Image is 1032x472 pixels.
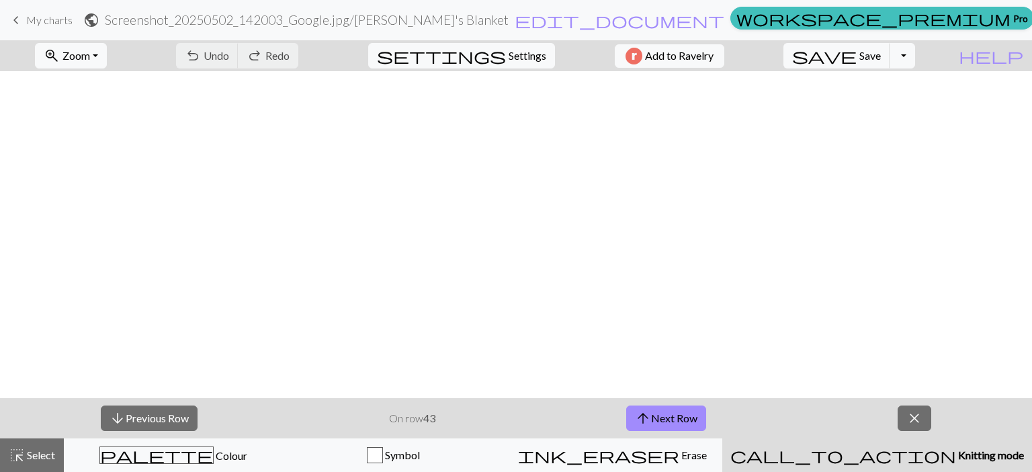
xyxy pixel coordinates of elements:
[635,409,651,428] span: arrow_upward
[83,11,99,30] span: public
[906,409,922,428] span: close
[959,46,1023,65] span: help
[35,43,107,68] button: Zoom
[423,412,435,424] strong: 43
[377,48,506,64] i: Settings
[956,449,1024,461] span: Knitting mode
[645,48,714,64] span: Add to Ravelry
[368,43,555,68] button: SettingsSettings
[626,406,706,431] button: Next Row
[722,438,1032,472] button: Knitting mode
[615,44,724,68] button: Add to Ravelry
[44,46,60,65] span: zoom_in
[736,9,1010,28] span: workspace_premium
[792,46,857,65] span: save
[62,49,90,62] span: Zoom
[105,12,509,28] h2: Screenshot_20250502_142003_Google.jpg / [PERSON_NAME]'s Blanket
[518,446,679,465] span: ink_eraser
[214,449,247,462] span: Colour
[859,49,881,62] span: Save
[100,446,213,465] span: palette
[284,438,503,472] button: Symbol
[626,48,642,64] img: Ravelry
[8,11,24,30] span: keyboard_arrow_left
[383,449,420,461] span: Symbol
[8,9,73,32] a: My charts
[25,449,55,461] span: Select
[9,446,25,465] span: highlight_alt
[26,13,73,26] span: My charts
[110,409,126,428] span: arrow_downward
[509,48,546,64] span: Settings
[377,46,506,65] span: settings
[64,438,284,472] button: Colour
[679,449,707,461] span: Erase
[515,11,724,30] span: edit_document
[389,410,435,426] p: On row
[503,438,722,472] button: Erase
[101,406,198,431] button: Previous Row
[783,43,890,68] button: Save
[730,446,956,465] span: call_to_action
